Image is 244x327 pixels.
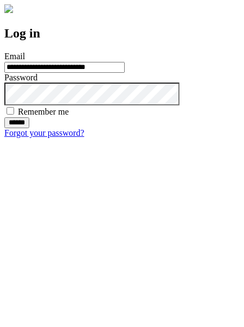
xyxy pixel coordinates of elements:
[4,4,13,13] img: logo-4e3dc11c47720685a147b03b5a06dd966a58ff35d612b21f08c02c0306f2b779.png
[4,128,84,137] a: Forgot your password?
[4,52,25,61] label: Email
[18,107,69,116] label: Remember me
[4,26,240,41] h2: Log in
[4,73,37,82] label: Password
